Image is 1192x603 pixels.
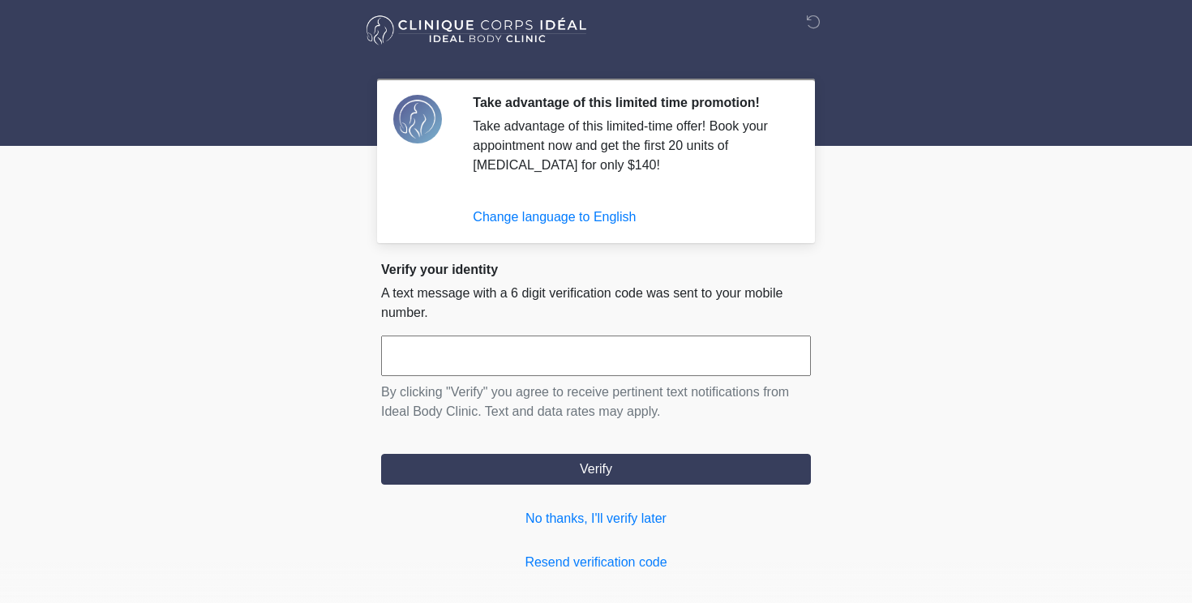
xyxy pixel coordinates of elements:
[473,210,636,224] a: Change language to English
[381,284,811,323] p: A text message with a 6 digit verification code was sent to your mobile number.
[381,383,811,421] p: By clicking "Verify" you agree to receive pertinent text notifications from Ideal Body Clinic. Te...
[381,262,811,277] h2: Verify your identity
[381,509,811,528] a: No thanks, I'll verify later
[381,553,811,572] a: Resend verification code
[473,117,787,175] div: Take advantage of this limited-time offer! Book your appointment now and get the first 20 units o...
[393,95,442,143] img: Agent Avatar
[473,95,787,110] h2: Take advantage of this limited time promotion!
[365,12,588,49] img: Ideal Body Clinic Logo
[381,454,811,485] button: Verify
